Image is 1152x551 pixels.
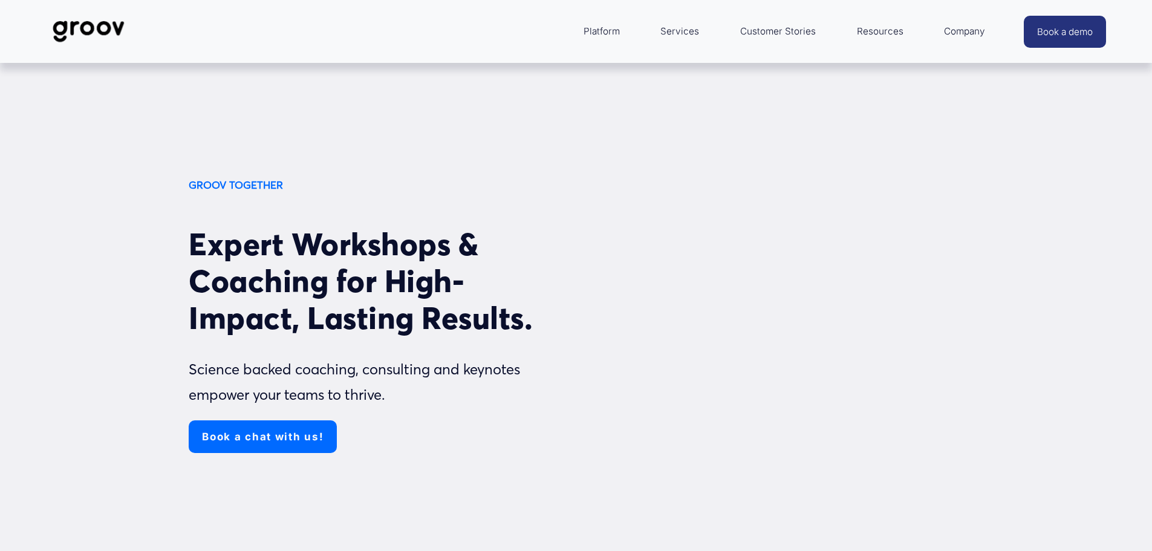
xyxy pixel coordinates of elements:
[944,23,985,40] span: Company
[578,17,626,46] a: folder dropdown
[584,23,620,40] span: Platform
[654,17,705,46] a: Services
[734,17,822,46] a: Customer Stories
[189,357,573,409] p: Science backed coaching, consulting and keynotes empower your teams to thrive.
[938,17,991,46] a: folder dropdown
[1024,16,1106,48] a: Book a demo
[857,23,903,40] span: Resources
[46,11,131,51] img: Groov | Workplace Science Platform | Unlock Performance | Drive Results
[851,17,910,46] a: folder dropdown
[189,420,337,453] a: Book a chat with us!
[189,178,283,191] strong: GROOV TOGETHER
[189,226,573,336] h2: Expert Workshops & Coaching for High-Impact, Lasting Results.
